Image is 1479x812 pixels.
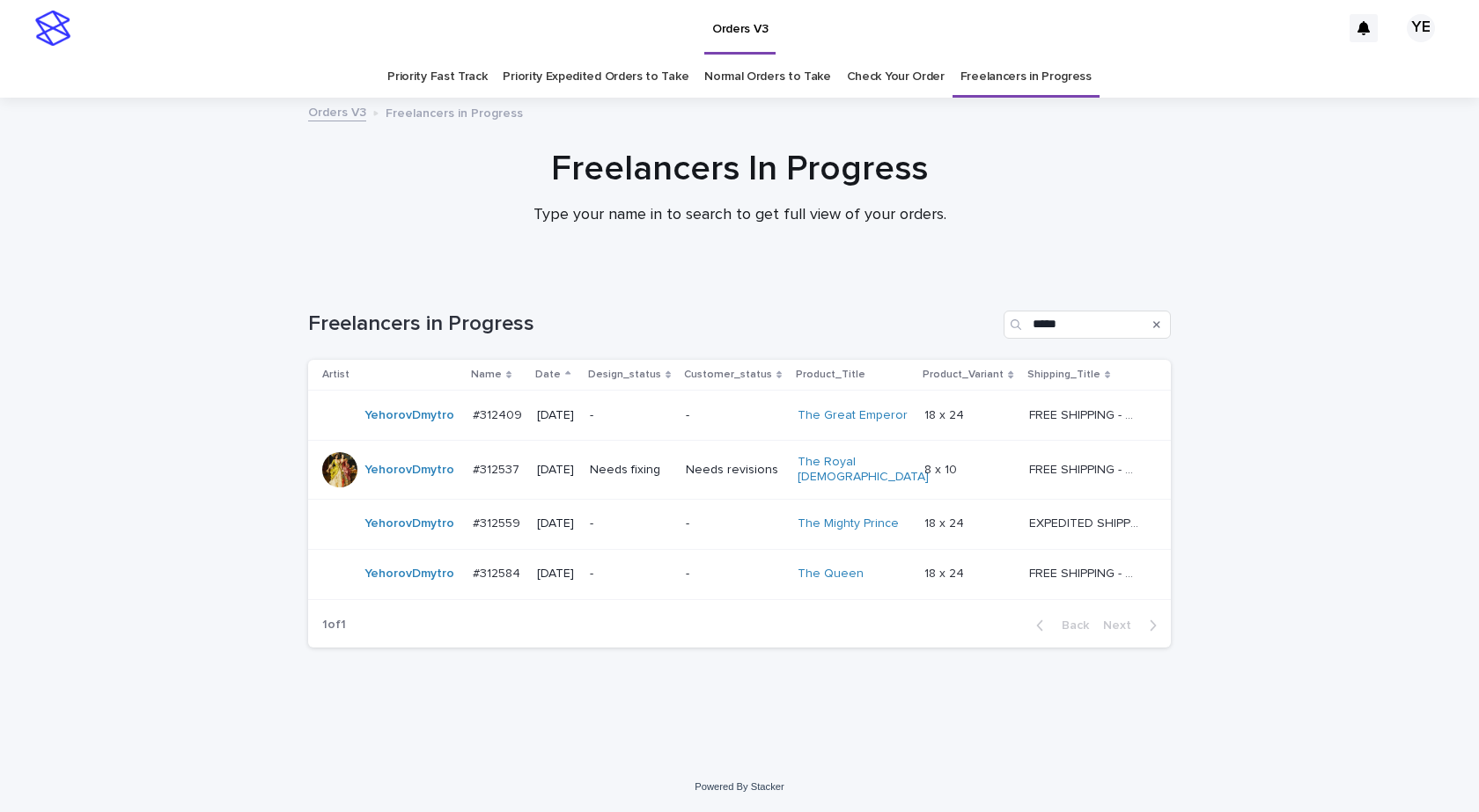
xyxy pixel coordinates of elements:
[535,365,561,384] p: Date
[308,549,1171,599] tr: YehorovDmytro #312584#312584 [DATE]--The Queen 18 x 2418 x 24 FREE SHIPPING - preview in 1-2 busi...
[473,563,524,582] p: #312584
[686,408,784,423] p: -
[686,516,784,531] p: -
[387,56,487,98] a: Priority Fast Track
[1029,563,1143,582] p: FREE SHIPPING - preview in 1-2 business days, after your approval delivery will take 5-10 b.d.
[798,516,899,531] a: The Mighty Prince
[695,781,784,792] a: Powered By Stacker
[924,405,968,423] p: 18 x 24
[308,441,1171,500] tr: YehorovDmytro #312537#312537 [DATE]Needs fixingNeeds revisionsThe Royal [DEMOGRAPHIC_DATA] 8 x 10...
[798,567,864,582] a: The Queen
[308,604,360,647] p: 1 of 1
[473,513,524,531] p: #312559
[1407,14,1435,42] div: YE
[1029,513,1143,531] p: EXPEDITED SHIPPING - preview in 1 business day; delivery up to 5 business days after your approval.
[924,513,968,531] p: 18 x 24
[798,408,908,423] a: The Great Emperor
[473,459,523,478] p: #312537
[960,56,1092,98] a: Freelancers in Progress
[923,365,1004,384] p: Product_Variant
[1096,618,1171,633] button: Next
[308,499,1171,549] tr: YehorovDmytro #312559#312559 [DATE]--The Mighty Prince 18 x 2418 x 24 EXPEDITED SHIPPING - previe...
[364,516,454,531] a: YehorovDmytro
[1004,311,1171,339] input: Search
[308,391,1171,441] tr: YehorovDmytro #312409#312409 [DATE]--The Great Emperor 18 x 2418 x 24 FREE SHIPPING - preview in ...
[537,408,576,423] p: [DATE]
[308,101,366,121] a: Orders V3
[1103,619,1142,632] span: Next
[1022,618,1096,633] button: Back
[847,56,945,98] a: Check Your Order
[364,567,454,582] a: YehorovDmytro
[590,516,672,531] p: -
[686,463,784,478] p: Needs revisions
[35,11,70,46] img: stacker-logo-s-only.png
[588,365,661,384] p: Design_status
[1029,459,1143,478] p: FREE SHIPPING - preview in 1-2 business days, after your approval delivery will take 5-10 b.d.
[364,408,454,423] a: YehorovDmytro
[537,567,576,582] p: [DATE]
[704,56,831,98] a: Normal Orders to Take
[924,459,960,478] p: 8 x 10
[590,463,672,478] p: Needs fixing
[1027,365,1100,384] p: Shipping_Title
[471,365,502,384] p: Name
[537,516,576,531] p: [DATE]
[590,408,672,423] p: -
[1051,619,1089,632] span: Back
[473,405,526,423] p: #312409
[684,365,772,384] p: Customer_status
[387,206,1092,225] p: Type your name in to search to get full view of your orders.
[798,455,929,485] a: The Royal [DEMOGRAPHIC_DATA]
[308,148,1171,190] h1: Freelancers In Progress
[590,567,672,582] p: -
[686,567,784,582] p: -
[322,365,350,384] p: Artist
[364,463,454,478] a: YehorovDmytro
[386,102,523,121] p: Freelancers in Progress
[1029,405,1143,423] p: FREE SHIPPING - preview in 1-2 business days, after your approval delivery will take 5-10 b.d.
[503,56,688,98] a: Priority Expedited Orders to Take
[308,311,997,337] h1: Freelancers in Progress
[924,563,968,582] p: 18 x 24
[796,365,865,384] p: Product_Title
[537,463,576,478] p: [DATE]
